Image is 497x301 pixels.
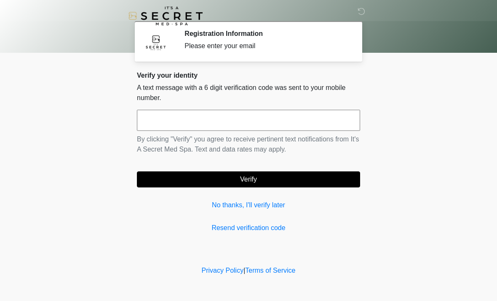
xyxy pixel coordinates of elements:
[137,171,360,187] button: Verify
[128,6,203,25] img: It's A Secret Med Spa Logo
[137,134,360,155] p: By clicking "Verify" you agree to receive pertinent text notifications from It's A Secret Med Spa...
[137,71,360,79] h2: Verify your identity
[137,200,360,210] a: No thanks, I'll verify later
[245,267,295,274] a: Terms of Service
[137,83,360,103] p: A text message with a 6 digit verification code was sent to your mobile number.
[202,267,244,274] a: Privacy Policy
[184,41,347,51] div: Please enter your email
[143,30,168,55] img: Agent Avatar
[243,267,245,274] a: |
[184,30,347,38] h2: Registration Information
[137,223,360,233] a: Resend verification code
